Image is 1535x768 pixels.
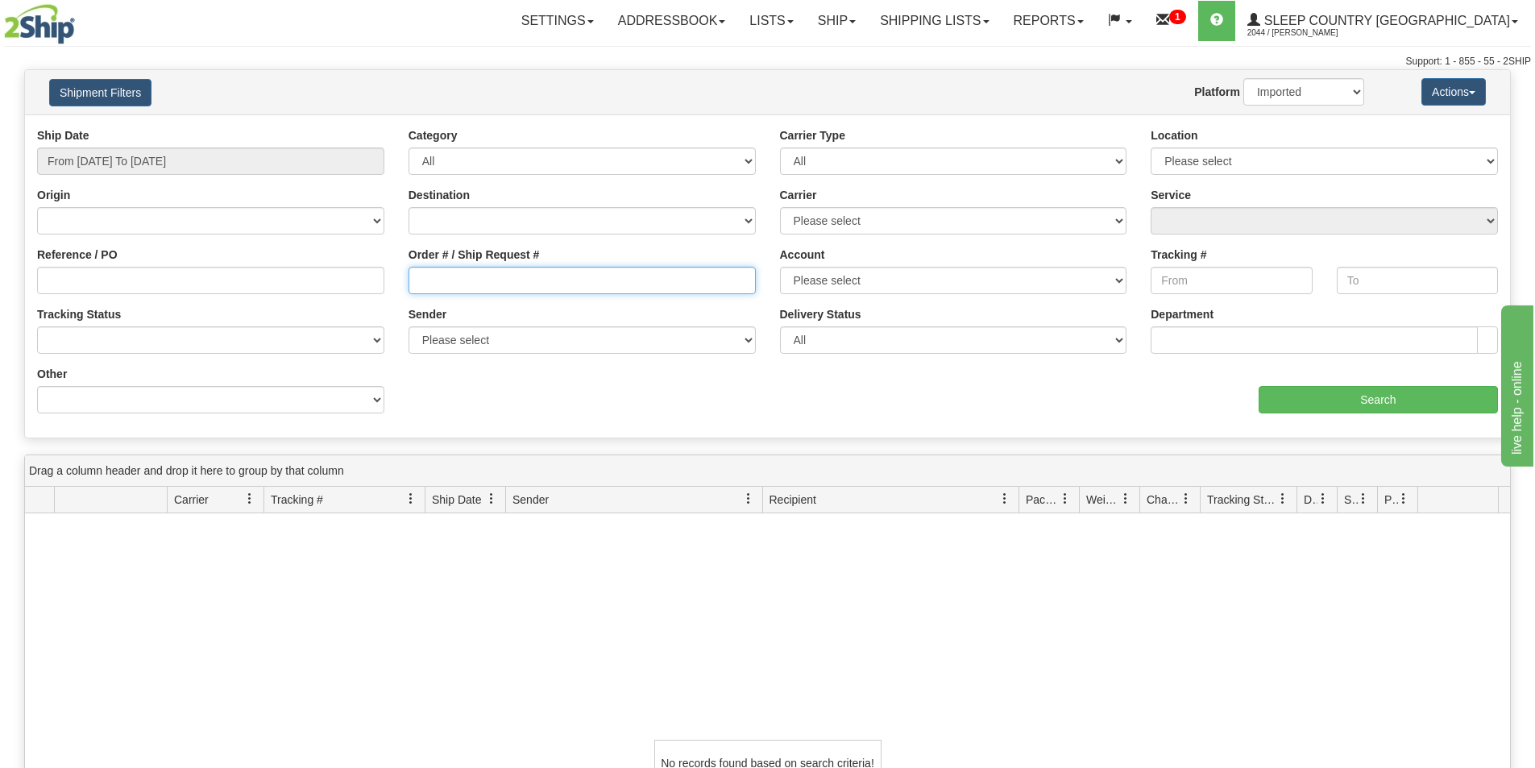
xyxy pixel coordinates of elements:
[37,366,67,382] label: Other
[1207,492,1277,508] span: Tracking Status
[25,455,1510,487] div: grid grouping header
[1421,78,1486,106] button: Actions
[1151,127,1197,143] label: Location
[1390,485,1417,513] a: Pickup Status filter column settings
[49,79,151,106] button: Shipment Filters
[1337,267,1498,294] input: To
[780,187,817,203] label: Carrier
[1144,1,1198,41] a: 1
[1260,14,1510,27] span: Sleep Country [GEOGRAPHIC_DATA]
[1151,306,1213,322] label: Department
[1309,485,1337,513] a: Delivery Status filter column settings
[409,127,458,143] label: Category
[1350,485,1377,513] a: Shipment Issues filter column settings
[4,4,75,44] img: logo2044.jpg
[1259,386,1498,413] input: Search
[271,492,323,508] span: Tracking #
[432,492,481,508] span: Ship Date
[409,306,446,322] label: Sender
[1384,492,1398,508] span: Pickup Status
[37,306,121,322] label: Tracking Status
[770,492,816,508] span: Recipient
[1235,1,1530,41] a: Sleep Country [GEOGRAPHIC_DATA] 2044 / [PERSON_NAME]
[1151,187,1191,203] label: Service
[4,55,1531,68] div: Support: 1 - 855 - 55 - 2SHIP
[37,247,118,263] label: Reference / PO
[1269,485,1296,513] a: Tracking Status filter column settings
[1344,492,1358,508] span: Shipment Issues
[735,485,762,513] a: Sender filter column settings
[780,247,825,263] label: Account
[868,1,1001,41] a: Shipping lists
[512,492,549,508] span: Sender
[478,485,505,513] a: Ship Date filter column settings
[1112,485,1139,513] a: Weight filter column settings
[1086,492,1120,508] span: Weight
[1002,1,1096,41] a: Reports
[236,485,263,513] a: Carrier filter column settings
[780,127,845,143] label: Carrier Type
[780,306,861,322] label: Delivery Status
[1151,247,1206,263] label: Tracking #
[409,187,470,203] label: Destination
[1194,84,1240,100] label: Platform
[409,247,540,263] label: Order # / Ship Request #
[37,187,70,203] label: Origin
[1151,267,1312,294] input: From
[174,492,209,508] span: Carrier
[806,1,868,41] a: Ship
[509,1,606,41] a: Settings
[991,485,1018,513] a: Recipient filter column settings
[1052,485,1079,513] a: Packages filter column settings
[1172,485,1200,513] a: Charge filter column settings
[1147,492,1180,508] span: Charge
[1247,25,1368,41] span: 2044 / [PERSON_NAME]
[397,485,425,513] a: Tracking # filter column settings
[1304,492,1317,508] span: Delivery Status
[1169,10,1186,24] sup: 1
[1498,301,1533,466] iframe: chat widget
[737,1,805,41] a: Lists
[1026,492,1060,508] span: Packages
[606,1,738,41] a: Addressbook
[37,127,89,143] label: Ship Date
[12,10,149,29] div: live help - online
